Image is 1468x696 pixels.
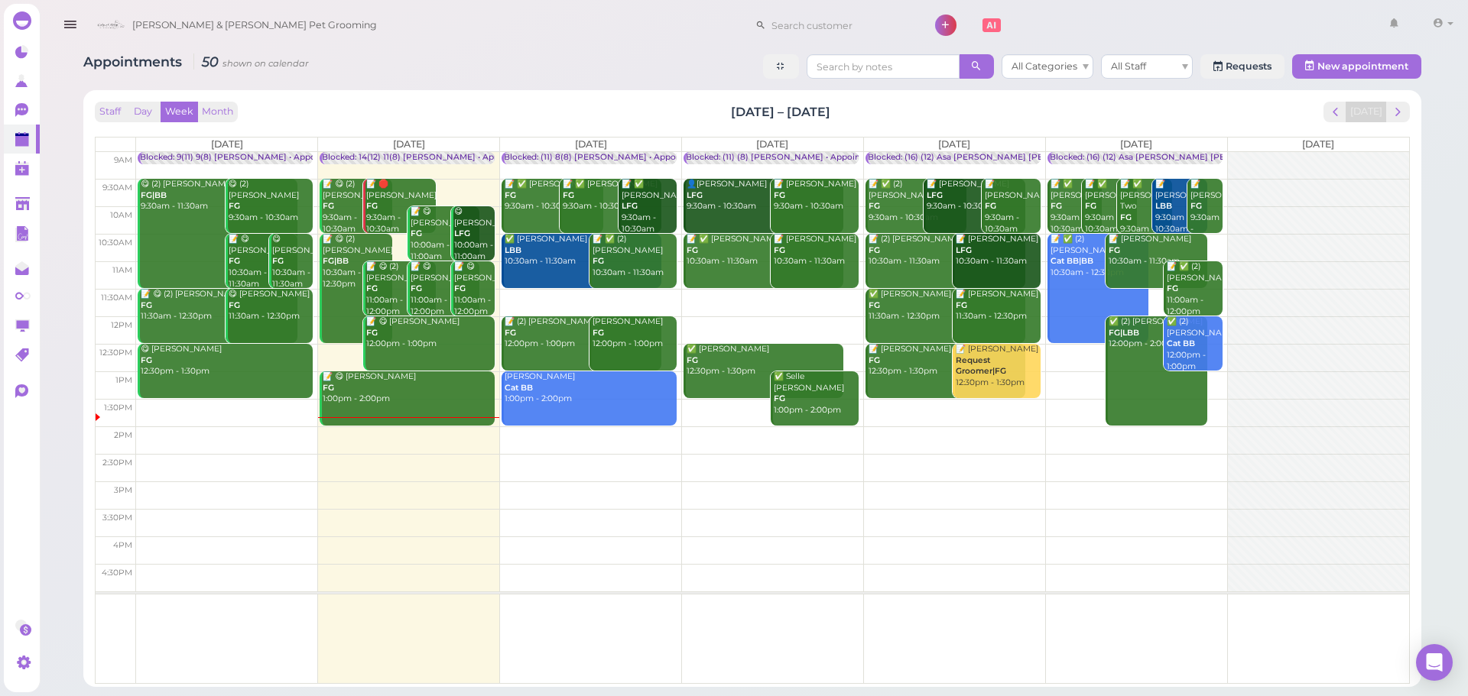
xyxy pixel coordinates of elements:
button: Day [125,102,161,122]
div: 👤[PERSON_NAME] 9:30am - 10:30am [686,179,843,212]
span: 2pm [114,430,132,440]
div: Blocked: (16) (12) Asa [PERSON_NAME] [PERSON_NAME] • Appointment [868,152,1162,163]
b: FG [774,190,785,200]
span: All Staff [1111,60,1146,72]
div: Blocked: 9(11) 9(8) [PERSON_NAME] • Appointment [140,152,348,163]
div: 📝 [PERSON_NAME] 9:30am - 10:30am [926,179,1025,212]
div: 📝 [PERSON_NAME] 10:30am - 11:30am [773,234,858,267]
b: FG [563,190,574,200]
b: FG [774,393,785,403]
div: 😋 [PERSON_NAME] 10:00am - 11:00am [453,206,495,262]
div: 📝 😋 [PERSON_NAME] 11:00am - 12:00pm [410,261,479,317]
div: [PERSON_NAME] 12:00pm - 1:00pm [592,316,677,350]
b: Cat BB [1167,338,1195,348]
b: FG [774,245,785,255]
div: 😋 [PERSON_NAME] 12:30pm - 1:30pm [140,344,313,377]
div: 📝 😋 [PERSON_NAME] 11:00am - 12:00pm [453,261,495,317]
span: [DATE] [1120,138,1152,150]
div: ✅ Selle [PERSON_NAME] 1:00pm - 2:00pm [773,371,858,416]
b: FG [229,256,240,266]
div: 📝 (2) [PERSON_NAME] 12:00pm - 1:00pm [504,316,661,350]
span: 1:30pm [104,403,132,413]
b: FG [687,245,698,255]
div: ✅ (2) [PERSON_NAME] 12:00pm - 2:00pm [1108,316,1207,350]
b: LBB [1155,201,1172,211]
div: 📝 [PERSON_NAME] 9:30am - 10:30am [984,179,1040,235]
div: 📝 😋 [PERSON_NAME] 10:30am - 11:30am [228,234,297,290]
b: FG [411,228,422,238]
a: Requests [1200,54,1284,79]
div: 📝 [PERSON_NAME] 9:30am - 10:30am [1155,179,1207,235]
div: 📝 ✅ [PERSON_NAME] 9:30am - 10:30am [1084,179,1137,235]
span: 11:30am [101,293,132,303]
div: 📝 ✅ [PERSON_NAME] 9:30am - 10:30am [621,179,677,235]
span: New appointment [1317,60,1408,72]
button: Week [161,102,198,122]
b: FG [229,201,240,211]
span: 9am [114,155,132,165]
b: LFG [454,228,470,238]
b: FG [1085,201,1096,211]
div: 📝 ✅ [PERSON_NAME] 10:30am - 11:30am [686,234,843,267]
div: Blocked: 14(12) 11(8) [PERSON_NAME] • Appointment [322,152,537,163]
div: 📝 😋 (2) [PERSON_NAME] 9:30am - 10:30am [322,179,391,235]
b: FG [505,328,516,338]
div: 📝 [PERSON_NAME] 12:30pm - 1:30pm [955,344,1040,389]
b: FG [869,300,880,310]
b: FG [366,283,378,293]
div: 📝 ✅ (2) [PERSON_NAME] 11:00am - 12:00pm [1166,261,1222,317]
button: Staff [95,102,125,122]
button: prev [1323,102,1347,122]
b: FG [869,201,880,211]
span: [DATE] [938,138,970,150]
span: 4:30pm [102,568,132,578]
b: FG [366,328,378,338]
span: Appointments [83,53,186,70]
span: 12pm [111,320,132,330]
div: Open Intercom Messenger [1416,644,1453,681]
input: Search customer [766,13,914,37]
b: FG [454,283,466,293]
div: 📝 😋 [PERSON_NAME] 12:00pm - 1:00pm [365,316,495,350]
span: [DATE] [1302,138,1334,150]
span: [DATE] [575,138,607,150]
b: FG|BB [323,256,349,266]
b: FG [1190,201,1202,211]
b: Cat BB|BB [1051,256,1093,266]
div: 📝 ✅ [PERSON_NAME] 9:30am - 10:30am [504,179,603,212]
div: 📝 [PERSON_NAME] 9:30am - 10:30am [773,179,858,212]
div: 📝 [PERSON_NAME] 9:30am - 10:30am [1190,179,1223,246]
div: 📝 😋 (2) [PERSON_NAME] 10:30am - 12:30pm [322,234,391,290]
span: 2:30pm [102,458,132,468]
div: 😋 (2) [PERSON_NAME] 9:30am - 11:30am [140,179,297,212]
b: FG [229,300,240,310]
b: FG [505,190,516,200]
span: 3:30pm [102,513,132,523]
b: LFG [687,190,703,200]
span: All Categories [1012,60,1077,72]
div: ✅ (2) [PERSON_NAME] 12:00pm - 1:00pm [1166,316,1222,372]
div: Blocked: (16) (12) Asa [PERSON_NAME] [PERSON_NAME] • Appointment [1050,152,1344,163]
div: 📝 [PERSON_NAME] 11:30am - 12:30pm [955,289,1040,322]
div: ✅ [PERSON_NAME] 10:30am - 11:30am [504,234,661,267]
span: [PERSON_NAME] & [PERSON_NAME] Pet Grooming [132,4,377,47]
b: FG [869,245,880,255]
b: LBB [505,245,521,255]
div: 📝 😋 (2) [PERSON_NAME] 11:00am - 12:00pm [365,261,435,317]
b: FG [411,283,422,293]
b: FG [869,355,880,365]
div: 📝 ✅ [PERSON_NAME] Two 9:30am - 10:30am [1119,179,1172,246]
div: 📝 ✅ (2) [PERSON_NAME] 10:30am - 11:30am [592,234,677,279]
button: [DATE] [1346,102,1387,122]
b: FG [593,328,604,338]
b: FG|BB [141,190,167,200]
b: FG [323,201,334,211]
div: 😋 [PERSON_NAME] 11:30am - 12:30pm [228,289,313,322]
span: [DATE] [756,138,788,150]
b: FG [1109,245,1120,255]
b: LFG [956,245,972,255]
b: FG [366,201,378,211]
div: 📝 ✅ [PERSON_NAME] 9:30am - 10:30am [562,179,661,212]
b: FG [593,256,604,266]
b: FG [141,300,152,310]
